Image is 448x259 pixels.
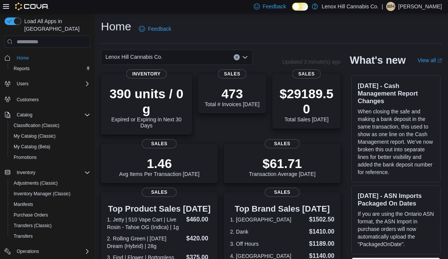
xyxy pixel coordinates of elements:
[11,121,90,130] span: Classification (Classic)
[11,132,59,141] a: My Catalog (Classic)
[14,110,35,119] button: Catalog
[205,86,259,101] p: 473
[249,156,316,171] p: $61.71
[230,228,306,235] dt: 2. Dank
[11,142,90,151] span: My Catalog (Beta)
[11,221,55,230] a: Transfers (Classic)
[278,86,335,116] p: $29189.50
[14,94,90,104] span: Customers
[398,2,442,11] p: [PERSON_NAME]
[218,69,247,78] span: Sales
[230,240,306,248] dt: 3. Off Hours
[14,168,38,177] button: Inventory
[14,53,32,63] a: Home
[14,95,42,104] a: Customers
[11,179,61,188] a: Adjustments (Classic)
[2,246,93,257] button: Operations
[350,54,406,66] h2: What's new
[11,232,36,241] a: Transfers
[282,59,341,65] p: Updated 3 minute(s) ago
[11,132,90,141] span: My Catalog (Classic)
[8,231,93,242] button: Transfers
[107,204,212,213] h3: Top Product Sales [DATE]
[14,233,33,239] span: Transfers
[14,79,90,88] span: Users
[11,179,90,188] span: Adjustments (Classic)
[8,199,93,210] button: Manifests
[11,189,90,198] span: Inventory Manager (Classic)
[14,154,37,160] span: Promotions
[142,188,177,197] span: Sales
[14,79,31,88] button: Users
[14,247,42,256] button: Operations
[278,86,335,122] div: Total Sales [DATE]
[17,97,39,103] span: Customers
[17,170,35,176] span: Inventory
[8,152,93,163] button: Promotions
[14,110,90,119] span: Catalog
[148,25,171,33] span: Feedback
[11,153,40,162] a: Promotions
[17,55,29,61] span: Home
[358,210,434,248] p: If you are using the Ontario ASN format, the ASN Import in purchase orders will now automatically...
[136,21,174,36] a: Feedback
[309,227,335,236] dd: $1410.00
[119,156,200,171] p: 1.46
[14,247,90,256] span: Operations
[322,2,379,11] p: Lenox Hill Cannabis Co.
[14,133,56,139] span: My Catalog (Classic)
[14,223,52,229] span: Transfers (Classic)
[21,17,90,33] span: Load All Apps in [GEOGRAPHIC_DATA]
[11,189,74,198] a: Inventory Manager (Classic)
[2,110,93,120] button: Catalog
[2,52,93,63] button: Home
[186,215,212,224] dd: $460.00
[8,210,93,220] button: Purchase Orders
[2,94,93,105] button: Customers
[205,86,259,107] div: Total # Invoices [DATE]
[142,139,177,148] span: Sales
[230,204,335,213] h3: Top Brand Sales [DATE]
[105,52,162,61] span: Lenox Hill Cannabis Co.
[292,3,308,11] input: Dark Mode
[14,144,50,150] span: My Catalog (Beta)
[309,239,335,248] dd: $1189.00
[249,156,316,177] div: Transaction Average [DATE]
[14,201,33,207] span: Manifests
[8,188,93,199] button: Inventory Manager (Classic)
[107,86,186,116] p: 390 units / 0 g
[14,212,48,218] span: Purchase Orders
[387,2,395,11] span: WH
[418,57,442,63] a: View allExternal link
[358,82,434,105] h3: [DATE] - Cash Management Report Changes
[8,220,93,231] button: Transfers (Classic)
[14,168,90,177] span: Inventory
[358,108,434,176] p: When closing the safe and making a bank deposit in the same transaction, this used to show as one...
[119,156,200,177] div: Avg Items Per Transaction [DATE]
[11,210,51,220] a: Purchase Orders
[17,248,39,254] span: Operations
[17,112,32,118] span: Catalog
[265,188,300,197] span: Sales
[15,3,49,10] img: Cova
[309,215,335,224] dd: $1502.50
[14,122,60,129] span: Classification (Classic)
[14,180,58,186] span: Adjustments (Classic)
[234,54,240,60] button: Clear input
[2,167,93,178] button: Inventory
[230,216,306,223] dt: 1. [GEOGRAPHIC_DATA]
[11,210,90,220] span: Purchase Orders
[14,66,30,72] span: Reports
[107,86,186,129] div: Expired or Expiring in Next 30 Days
[14,191,71,197] span: Inventory Manager (Classic)
[186,234,212,243] dd: $420.00
[101,19,131,34] h1: Home
[2,78,93,89] button: Users
[358,192,434,207] h3: [DATE] - ASN Imports Packaged On Dates
[265,139,300,148] span: Sales
[382,2,383,11] p: |
[11,232,90,241] span: Transfers
[11,153,90,162] span: Promotions
[437,58,442,63] svg: External link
